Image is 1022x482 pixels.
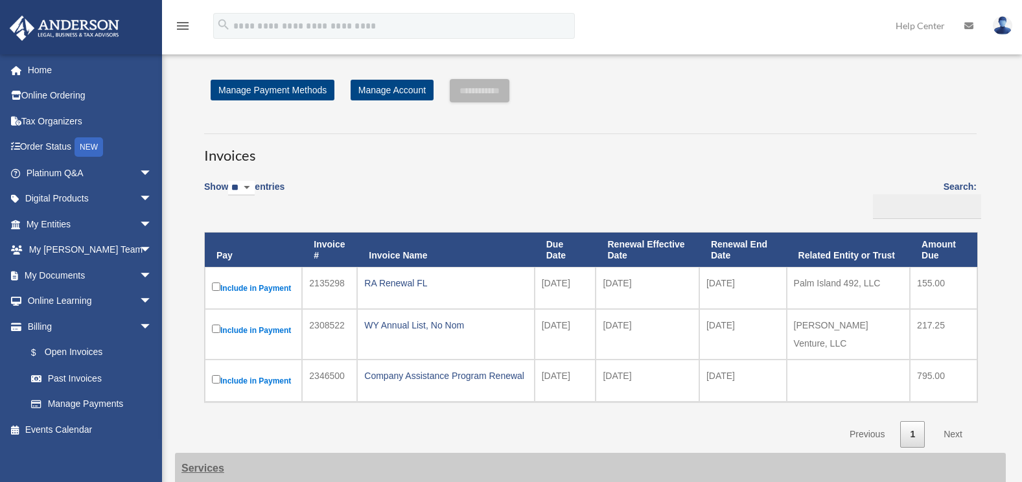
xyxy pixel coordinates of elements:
[364,316,527,334] div: WY Annual List, No Nom
[9,237,172,263] a: My [PERSON_NAME] Teamarrow_drop_down
[9,314,165,339] a: Billingarrow_drop_down
[212,282,220,291] input: Include in Payment
[175,18,191,34] i: menu
[9,288,172,314] a: Online Learningarrow_drop_down
[216,17,231,32] i: search
[910,233,977,268] th: Amount Due: activate to sort column ascending
[9,160,172,186] a: Platinum Q&Aarrow_drop_down
[993,16,1012,35] img: User Pic
[212,373,295,389] label: Include in Payment
[139,211,165,238] span: arrow_drop_down
[139,288,165,315] span: arrow_drop_down
[302,233,357,268] th: Invoice #: activate to sort column ascending
[9,417,172,442] a: Events Calendar
[535,309,596,360] td: [DATE]
[364,274,527,292] div: RA Renewal FL
[351,80,434,100] a: Manage Account
[364,367,527,385] div: Company Assistance Program Renewal
[212,325,220,333] input: Include in Payment
[139,186,165,212] span: arrow_drop_down
[873,194,981,219] input: Search:
[302,309,357,360] td: 2308522
[9,57,172,83] a: Home
[934,421,972,448] a: Next
[139,314,165,340] span: arrow_drop_down
[9,134,172,161] a: Order StatusNEW
[787,267,911,309] td: Palm Island 492, LLC
[787,233,911,268] th: Related Entity or Trust: activate to sort column ascending
[302,267,357,309] td: 2135298
[18,365,165,391] a: Past Invoices
[205,233,302,268] th: Pay: activate to sort column descending
[18,339,159,366] a: $Open Invoices
[139,237,165,264] span: arrow_drop_down
[596,309,699,360] td: [DATE]
[596,267,699,309] td: [DATE]
[9,108,172,134] a: Tax Organizers
[910,267,977,309] td: 155.00
[75,137,103,157] div: NEW
[139,160,165,187] span: arrow_drop_down
[212,280,295,296] label: Include in Payment
[699,233,787,268] th: Renewal End Date: activate to sort column ascending
[302,360,357,402] td: 2346500
[699,360,787,402] td: [DATE]
[357,233,534,268] th: Invoice Name: activate to sort column ascending
[900,421,925,448] a: 1
[212,322,295,338] label: Include in Payment
[868,179,977,219] label: Search:
[699,267,787,309] td: [DATE]
[228,181,255,196] select: Showentries
[204,133,977,166] h3: Invoices
[211,80,334,100] a: Manage Payment Methods
[596,360,699,402] td: [DATE]
[139,262,165,289] span: arrow_drop_down
[535,267,596,309] td: [DATE]
[9,186,172,212] a: Digital Productsarrow_drop_down
[175,23,191,34] a: menu
[38,345,45,361] span: $
[910,360,977,402] td: 795.00
[787,309,911,360] td: [PERSON_NAME] Venture, LLC
[9,211,172,237] a: My Entitiesarrow_drop_down
[204,179,285,209] label: Show entries
[212,375,220,384] input: Include in Payment
[18,391,165,417] a: Manage Payments
[840,421,894,448] a: Previous
[9,83,172,109] a: Online Ordering
[181,463,224,474] strong: Services
[699,309,787,360] td: [DATE]
[535,360,596,402] td: [DATE]
[910,309,977,360] td: 217.25
[6,16,123,41] img: Anderson Advisors Platinum Portal
[535,233,596,268] th: Due Date: activate to sort column ascending
[596,233,699,268] th: Renewal Effective Date: activate to sort column ascending
[9,262,172,288] a: My Documentsarrow_drop_down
